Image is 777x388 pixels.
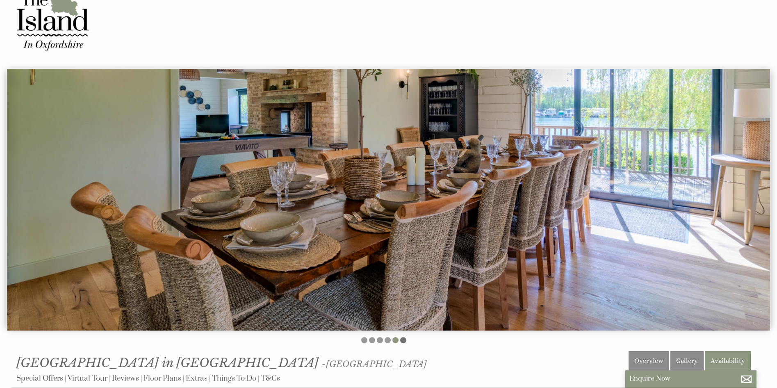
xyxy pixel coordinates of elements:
[705,351,751,370] a: Availability
[186,374,207,383] a: Extras
[16,374,63,383] a: Special Offers
[144,374,181,383] a: Floor Plans
[212,374,256,383] a: Things To Do
[112,374,139,383] a: Reviews
[670,351,704,370] a: Gallery
[16,355,322,370] a: [GEOGRAPHIC_DATA] in [GEOGRAPHIC_DATA]
[261,374,280,383] a: T&Cs
[629,374,752,383] p: Enquire Now
[629,351,669,370] a: Overview
[322,359,427,370] span: -
[68,374,107,383] a: Virtual Tour
[326,359,427,370] a: [GEOGRAPHIC_DATA]
[16,355,319,370] span: [GEOGRAPHIC_DATA] in [GEOGRAPHIC_DATA]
